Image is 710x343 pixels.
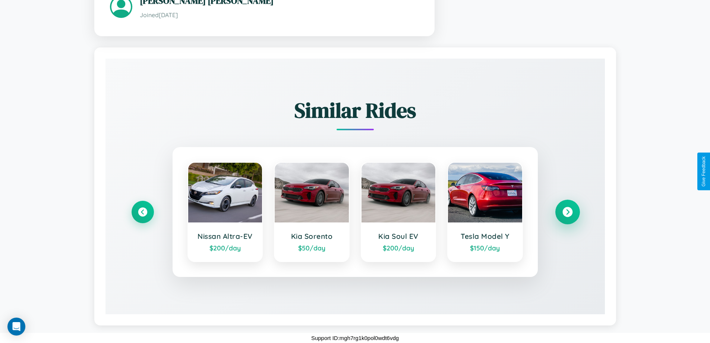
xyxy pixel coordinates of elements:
h3: Kia Sorento [282,232,341,241]
p: Support ID: mgh7rg1k0pol0wdt6vdg [311,333,399,343]
a: Nissan Altra-EV$200/day [187,162,263,262]
div: $ 150 /day [455,244,515,252]
div: Give Feedback [701,156,706,187]
div: $ 50 /day [282,244,341,252]
a: Kia Sorento$50/day [274,162,350,262]
div: Open Intercom Messenger [7,318,25,336]
p: Joined [DATE] [140,10,419,21]
h3: Kia Soul EV [369,232,428,241]
h2: Similar Rides [132,96,579,125]
a: Kia Soul EV$200/day [361,162,436,262]
a: Tesla Model Y$150/day [447,162,523,262]
div: $ 200 /day [369,244,428,252]
h3: Tesla Model Y [455,232,515,241]
div: $ 200 /day [196,244,255,252]
h3: Nissan Altra-EV [196,232,255,241]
